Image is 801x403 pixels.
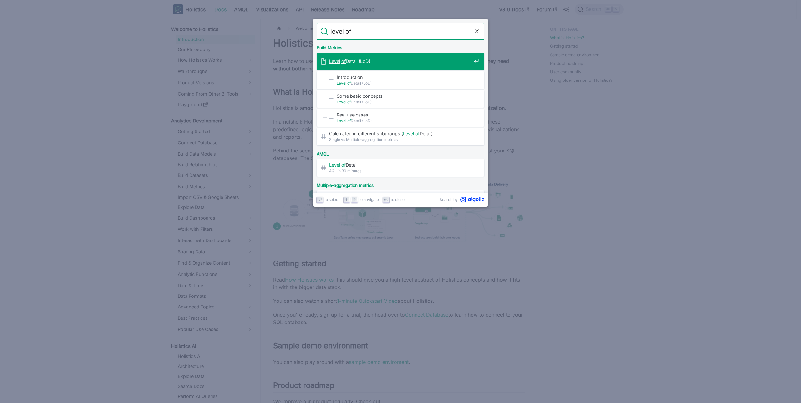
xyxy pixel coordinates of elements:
a: High-levelFlow​Calculate PercentofTotal [317,190,484,208]
div: Build Metrics [315,40,486,53]
mark: Level [329,59,340,64]
mark: of [341,162,346,168]
a: Real use cases​Level ofDetail (LoD) [317,109,484,127]
span: Detail​ [329,162,471,168]
span: AQL in 30 minutes [329,168,471,174]
mark: Level [337,81,346,85]
a: Level ofDetail (LoD) [317,53,484,70]
a: Some basic concepts​Level ofDetail (LoD) [317,90,484,108]
span: Some basic concepts​ [337,93,471,99]
mark: Level [337,100,346,104]
span: Detail (LoD) [329,58,471,64]
mark: of [415,131,420,136]
span: Introduction​ [337,74,471,80]
span: to navigate [359,197,379,203]
mark: of [347,100,351,104]
mark: Level [337,118,346,123]
span: Real use cases​ [337,112,471,118]
a: Introduction​Level ofDetail (LoD) [317,71,484,89]
span: Single vs Multiple-aggregation metrics [329,137,471,142]
svg: Enter key [318,197,322,202]
a: Search byAlgolia [440,197,484,203]
a: Level ofDetail​AQL in 30 minutes [317,159,484,177]
mark: Level [329,162,340,168]
mark: of [347,118,351,123]
button: Clear the query [473,28,481,35]
span: Detail (LoD) [337,118,471,124]
span: Search by [440,197,458,203]
div: Multiple-aggregation metrics [315,178,486,190]
span: Detail (LoD) [337,99,471,105]
span: Detail (LoD) [337,80,471,86]
span: to close [391,197,405,203]
svg: Arrow up [352,197,357,202]
span: to select [324,197,339,203]
svg: Algolia [460,197,484,203]
svg: Escape key [384,197,388,202]
mark: of [341,59,346,64]
svg: Arrow down [344,197,349,202]
div: AMQL [315,147,486,159]
mark: of [347,81,351,85]
span: Calculated in different subgroups ( Detail) [329,131,471,137]
input: Search docs [328,23,473,40]
a: Calculated in different subgroups (Level ofDetail)Single vs Multiple-aggregation metrics [317,128,484,145]
mark: Level [403,131,414,136]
